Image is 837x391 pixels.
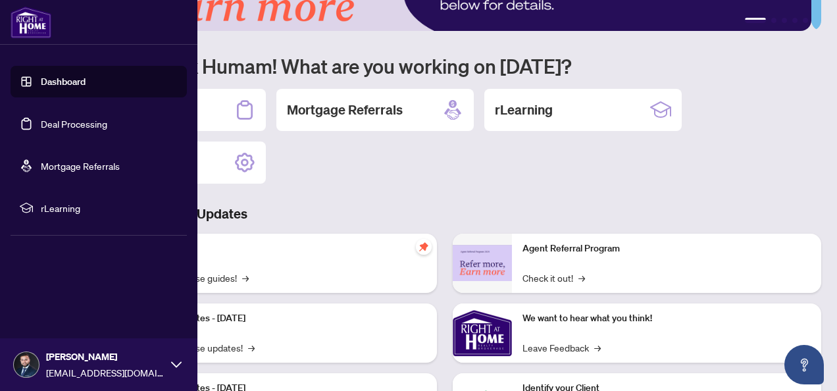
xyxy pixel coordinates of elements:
span: [PERSON_NAME] [46,350,165,364]
img: Agent Referral Program [453,245,512,281]
h2: Mortgage Referrals [287,101,403,119]
h1: Welcome back Humam! What are you working on [DATE]? [68,53,821,78]
button: 3 [782,18,787,23]
img: We want to hear what you think! [453,303,512,363]
p: Agent Referral Program [522,242,811,256]
span: pushpin [416,239,432,255]
button: 2 [771,18,776,23]
p: We want to hear what you think! [522,311,811,326]
button: 5 [803,18,808,23]
span: → [248,340,255,355]
img: Profile Icon [14,352,39,377]
a: Leave Feedback→ [522,340,601,355]
img: logo [11,7,51,38]
button: Open asap [784,345,824,384]
span: → [594,340,601,355]
button: 1 [745,18,766,23]
a: Mortgage Referrals [41,160,120,172]
p: Platform Updates - [DATE] [138,311,426,326]
span: [EMAIL_ADDRESS][DOMAIN_NAME] [46,365,165,380]
button: 4 [792,18,798,23]
a: Check it out!→ [522,271,585,285]
h2: rLearning [495,101,553,119]
span: → [242,271,249,285]
a: Deal Processing [41,118,107,130]
span: rLearning [41,201,178,215]
span: → [578,271,585,285]
p: Self-Help [138,242,426,256]
a: Dashboard [41,76,86,88]
h3: Brokerage & Industry Updates [68,205,821,223]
